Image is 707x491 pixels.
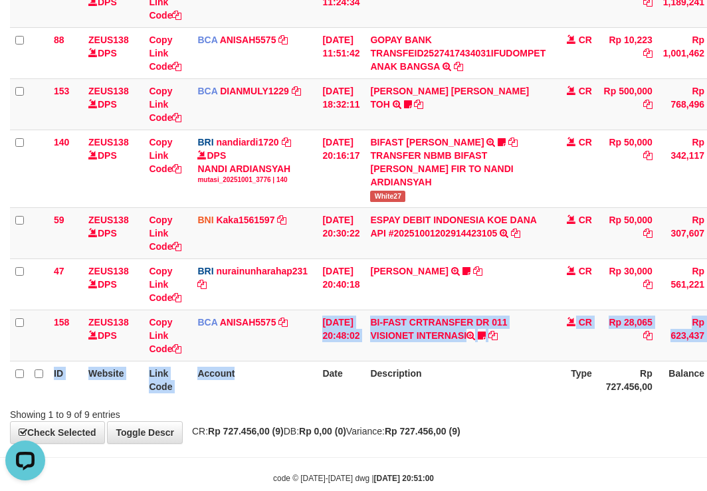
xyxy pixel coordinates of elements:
[10,403,284,421] div: Showing 1 to 9 of 9 entries
[370,266,448,276] a: [PERSON_NAME]
[216,266,308,276] a: nurainunharahap231
[149,215,181,252] a: Copy Link Code
[370,137,484,147] a: BIFAST [PERSON_NAME]
[282,137,291,147] a: Copy nandiardi1720 to clipboard
[88,86,129,96] a: ZEUS138
[220,317,276,328] a: ANISAH5575
[643,279,653,290] a: Copy Rp 30,000 to clipboard
[370,35,546,72] a: GOPAY BANK TRANSFEID2527417434031IFUDOMPET ANAK BANGSA
[88,35,129,45] a: ZEUS138
[216,137,278,147] a: nandiardi1720
[643,330,653,341] a: Copy Rp 28,065 to clipboard
[192,361,317,399] th: Account
[149,86,181,123] a: Copy Link Code
[317,258,365,310] td: [DATE] 20:40:18
[54,317,69,328] span: 158
[197,137,213,147] span: BRI
[579,317,592,328] span: CR
[83,310,144,361] td: DPS
[579,86,592,96] span: CR
[185,426,460,437] span: CR: DB: Variance:
[643,228,653,239] a: Copy Rp 50,000 to clipboard
[149,137,181,174] a: Copy Link Code
[317,27,365,78] td: [DATE] 11:51:42
[317,310,365,361] td: [DATE] 20:48:02
[5,5,45,45] button: Open LiveChat chat widget
[49,361,83,399] th: ID
[277,215,286,225] a: Copy Kaka1561597 to clipboard
[149,35,181,72] a: Copy Link Code
[317,361,365,399] th: Date
[83,207,144,258] td: DPS
[370,86,529,110] a: [PERSON_NAME] [PERSON_NAME] TOH
[220,86,289,96] a: DIANMULY1229
[508,137,518,147] a: Copy BIFAST MUHAMMAD FIR to clipboard
[317,78,365,130] td: [DATE] 18:32:11
[370,149,546,189] div: TRANSFER NBMB BIFAST [PERSON_NAME] FIR TO NANDI ARDIANSYAH
[299,426,346,437] strong: Rp 0,00 (0)
[551,361,597,399] th: Type
[488,330,498,341] a: Copy BI-FAST CRTRANSFER DR 011 VISIONET INTERNASI to clipboard
[54,35,64,45] span: 88
[83,361,144,399] th: Website
[597,78,658,130] td: Rp 500,000
[107,421,183,444] a: Toggle Descr
[597,27,658,78] td: Rp 10,223
[197,149,312,185] div: DPS NANDI ARDIANSYAH
[365,310,551,361] td: BI-FAST CRTRANSFER DR 011 VISIONET INTERNASI
[197,35,217,45] span: BCA
[149,317,181,354] a: Copy Link Code
[208,426,284,437] strong: Rp 727.456,00 (9)
[83,78,144,130] td: DPS
[414,99,423,110] a: Copy CARINA OCTAVIA TOH to clipboard
[197,86,217,96] span: BCA
[197,175,312,185] div: mutasi_20251001_3776 | 140
[597,130,658,207] td: Rp 50,000
[54,137,69,147] span: 140
[144,361,192,399] th: Link Code
[88,317,129,328] a: ZEUS138
[54,266,64,276] span: 47
[597,361,658,399] th: Rp 727.456,00
[54,86,69,96] span: 153
[454,61,463,72] a: Copy GOPAY BANK TRANSFEID2527417434031IFUDOMPET ANAK BANGSA to clipboard
[317,207,365,258] td: [DATE] 20:30:22
[579,35,592,45] span: CR
[643,48,653,58] a: Copy Rp 10,223 to clipboard
[365,361,551,399] th: Description
[216,215,274,225] a: Kaka1561597
[278,35,288,45] a: Copy ANISAH5575 to clipboard
[273,474,434,483] small: code © [DATE]-[DATE] dwg |
[197,215,213,225] span: BNI
[83,27,144,78] td: DPS
[197,279,207,290] a: Copy nurainunharahap231 to clipboard
[597,207,658,258] td: Rp 50,000
[643,99,653,110] a: Copy Rp 500,000 to clipboard
[370,191,405,202] span: White27
[374,474,434,483] strong: [DATE] 20:51:00
[385,426,460,437] strong: Rp 727.456,00 (9)
[292,86,301,96] a: Copy DIANMULY1229 to clipboard
[197,266,213,276] span: BRI
[317,130,365,207] td: [DATE] 20:16:17
[579,137,592,147] span: CR
[597,258,658,310] td: Rp 30,000
[10,421,105,444] a: Check Selected
[278,317,288,328] a: Copy ANISAH5575 to clipboard
[579,266,592,276] span: CR
[197,317,217,328] span: BCA
[149,266,181,303] a: Copy Link Code
[473,266,482,276] a: Copy RISAL WAHYUDI to clipboard
[370,215,536,239] a: ESPAY DEBIT INDONESIA KOE DANA API #20251001202914423105
[220,35,276,45] a: ANISAH5575
[88,137,129,147] a: ZEUS138
[88,215,129,225] a: ZEUS138
[579,215,592,225] span: CR
[597,310,658,361] td: Rp 28,065
[54,215,64,225] span: 59
[88,266,129,276] a: ZEUS138
[83,258,144,310] td: DPS
[83,130,144,207] td: DPS
[643,150,653,161] a: Copy Rp 50,000 to clipboard
[511,228,520,239] a: Copy ESPAY DEBIT INDONESIA KOE DANA API #20251001202914423105 to clipboard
